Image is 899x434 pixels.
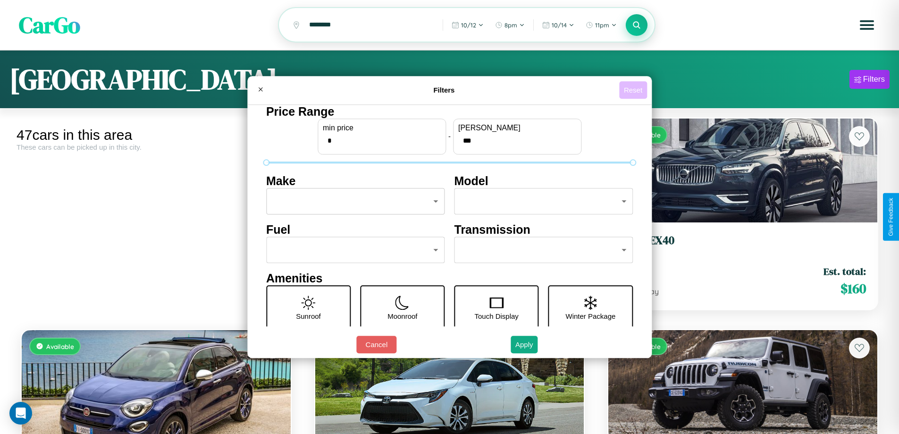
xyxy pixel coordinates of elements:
[17,143,296,151] div: These cars can be picked up in this city.
[356,336,396,353] button: Cancel
[823,264,866,278] span: Est. total:
[888,198,894,236] div: Give Feedback
[490,17,529,33] button: 8pm
[9,402,32,425] div: Open Intercom Messenger
[566,310,616,323] p: Winter Package
[504,21,517,29] span: 8pm
[849,70,890,89] button: Filters
[454,174,633,188] h4: Model
[474,310,518,323] p: Touch Display
[9,60,277,99] h1: [GEOGRAPHIC_DATA]
[581,17,622,33] button: 11pm
[266,223,445,237] h4: Fuel
[854,12,880,38] button: Open menu
[620,234,866,257] a: Volvo EX402018
[266,272,633,285] h4: Amenities
[266,105,633,119] h4: Price Range
[46,342,74,350] span: Available
[266,174,445,188] h4: Make
[387,310,417,323] p: Moonroof
[840,279,866,298] span: $ 160
[461,21,476,29] span: 10 / 12
[863,75,885,84] div: Filters
[447,17,488,33] button: 10/12
[269,86,619,94] h4: Filters
[323,124,441,132] label: min price
[538,17,579,33] button: 10/14
[448,130,451,143] p: -
[458,124,576,132] label: [PERSON_NAME]
[19,9,80,41] span: CarGo
[17,127,296,143] div: 47 cars in this area
[619,81,647,99] button: Reset
[511,336,538,353] button: Apply
[595,21,609,29] span: 11pm
[454,223,633,237] h4: Transmission
[552,21,567,29] span: 10 / 14
[620,234,866,247] h3: Volvo EX40
[296,310,321,323] p: Sunroof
